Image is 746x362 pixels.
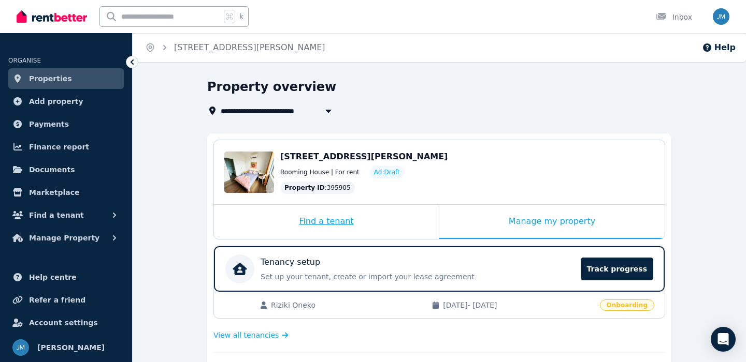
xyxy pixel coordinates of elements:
span: View all tenancies [213,330,279,340]
span: Rooming House | For rent [280,168,360,176]
a: Refer a friend [8,290,124,310]
a: Payments [8,114,124,134]
span: Add property [29,95,83,108]
button: Find a tenant [8,205,124,225]
a: Documents [8,159,124,180]
span: Documents [29,163,75,176]
nav: Breadcrumb [133,33,338,62]
img: Jason Ma [12,339,29,356]
a: Finance report [8,137,124,157]
a: Properties [8,68,124,89]
span: Account settings [29,316,98,329]
a: Add property [8,91,124,112]
span: Ad: Draft [374,168,400,176]
span: k [239,12,243,21]
span: Property ID [284,184,325,192]
span: Find a tenant [29,209,84,221]
span: ORGANISE [8,57,41,64]
span: Finance report [29,141,89,153]
span: Properties [29,72,72,85]
img: Jason Ma [713,8,729,25]
a: Help centre [8,267,124,288]
a: Marketplace [8,182,124,203]
span: Manage Property [29,232,99,244]
span: [DATE] - [DATE] [443,300,593,310]
span: Riziki Oneko [271,300,421,310]
p: Tenancy setup [261,256,320,268]
a: Account settings [8,312,124,333]
div: Manage my property [439,205,665,239]
a: View all tenancies [213,330,289,340]
div: : 395905 [280,182,355,194]
div: Open Intercom Messenger [711,327,736,352]
span: [PERSON_NAME] [37,341,105,354]
span: Help centre [29,271,77,283]
a: Tenancy setupSet up your tenant, create or import your lease agreementTrack progress [214,246,665,292]
div: Inbox [656,12,692,22]
h1: Property overview [207,79,336,95]
span: Payments [29,118,69,130]
span: [STREET_ADDRESS][PERSON_NAME] [280,152,448,161]
span: Onboarding [600,299,654,311]
a: [STREET_ADDRESS][PERSON_NAME] [174,42,325,52]
span: Refer a friend [29,294,85,306]
div: Find a tenant [214,205,439,239]
button: Help [702,41,736,54]
img: RentBetter [17,9,87,24]
button: Manage Property [8,228,124,248]
span: Marketplace [29,186,79,199]
p: Set up your tenant, create or import your lease agreement [261,271,575,282]
span: Track progress [581,258,653,280]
